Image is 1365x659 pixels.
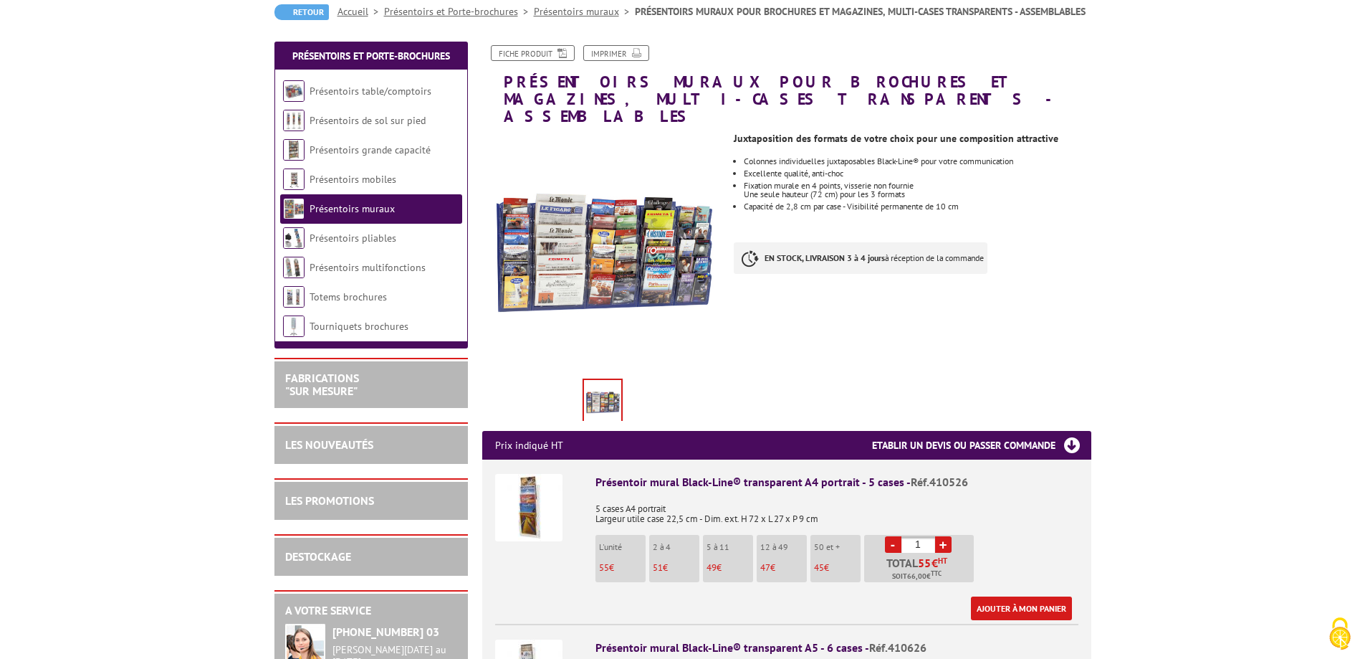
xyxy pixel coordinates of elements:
img: presentoirs_muraux_410526_1.jpg [584,380,621,425]
img: Cookies (fenêtre modale) [1322,616,1358,652]
h1: PRÉSENTOIRS MURAUX POUR BROCHURES ET MAGAZINES, MULTI-CASES TRANSPARENTS - ASSEMBLABLES [471,45,1102,125]
li: Colonnes individuelles juxtaposables Black-Line® pour votre communication [744,157,1091,166]
span: Réf.410526 [911,475,968,489]
p: à réception de la commande [734,242,987,274]
p: 5 à 11 [707,542,753,552]
img: Présentoirs muraux [283,198,305,219]
span: Réf.410626 [869,640,926,655]
span: Soit € [892,571,942,582]
h2: A votre service [285,605,457,617]
a: Présentoirs et Porte-brochures [384,5,534,18]
a: + [935,536,952,553]
img: Présentoirs table/comptoirs [283,80,305,102]
p: € [653,563,699,573]
span: € [931,557,938,569]
img: Totems brochures [283,286,305,308]
p: 12 à 49 [760,542,807,552]
div: Présentoir mural Black-Line® transparent A4 portrait - 5 cases - [595,474,1078,490]
a: DESTOCKAGE [285,549,351,564]
a: Retour [274,4,329,20]
a: Ajouter à mon panier [971,597,1072,620]
span: 55 [599,561,609,574]
a: Totems brochures [310,290,387,303]
a: Imprimer [583,45,649,61]
a: Accueil [337,5,384,18]
strong: Juxtaposition des formats de votre choix pour une composition attractive [734,132,1058,145]
a: Présentoirs pliables [310,232,396,245]
button: Cookies (fenêtre modale) [1315,610,1365,659]
img: Présentoirs de sol sur pied [283,110,305,131]
p: Total [868,557,974,582]
a: Présentoirs de sol sur pied [310,114,426,127]
sup: TTC [931,569,942,577]
a: Tourniquets brochures [310,320,408,333]
a: - [885,536,901,553]
strong: EN STOCK, LIVRAISON 3 à 4 jours [765,252,885,263]
p: € [599,563,646,573]
span: 66,00 [907,571,926,582]
li: PRÉSENTOIRS MURAUX POUR BROCHURES ET MAGAZINES, MULTI-CASES TRANSPARENTS - ASSEMBLABLES [635,4,1086,19]
span: 49 [707,561,717,574]
li: Capacité de 2,8 cm par case - Visibilité permanente de 10 cm [744,202,1091,211]
img: Présentoirs pliables [283,227,305,249]
p: 5 cases A4 portrait Largeur utile case 22,5 cm - Dim. ext. H 72 x L 27 x P 9 cm [595,494,1078,524]
img: Présentoir mural Black-Line® transparent A4 portrait - 5 cases [495,474,562,541]
img: Présentoirs grande capacité [283,139,305,161]
a: Présentoirs muraux [310,202,395,215]
img: Présentoirs multifonctions [283,257,305,278]
p: € [814,563,861,573]
a: Présentoirs grande capacité [310,143,431,156]
a: Présentoirs muraux [534,5,635,18]
span: 55 [918,557,931,569]
span: 47 [760,561,770,574]
a: Présentoirs mobiles [310,173,396,186]
a: FABRICATIONS"Sur Mesure" [285,371,359,398]
img: Tourniquets brochures [283,316,305,337]
a: LES PROMOTIONS [285,493,374,508]
img: Présentoirs mobiles [283,169,305,190]
span: 45 [814,561,824,574]
sup: HT [938,556,947,566]
p: € [760,563,807,573]
p: 2 à 4 [653,542,699,552]
a: Présentoirs multifonctions [310,261,426,274]
a: Présentoirs et Porte-brochures [292,49,450,62]
p: € [707,563,753,573]
a: LES NOUVEAUTÉS [285,437,373,452]
a: Fiche produit [491,45,575,61]
span: 51 [653,561,663,574]
strong: [PHONE_NUMBER] 03 [332,625,439,639]
li: Excellente qualité, anti-choc [744,169,1091,178]
p: L'unité [599,542,646,552]
p: Prix indiqué HT [495,431,563,460]
li: Fixation murale en 4 points, visserie non fournie Une seule hauteur (72 cm) pour les 3 formats [744,181,1091,199]
h3: Etablir un devis ou passer commande [872,431,1091,460]
div: Présentoir mural Black-Line® transparent A5 - 6 cases - [595,640,1078,656]
a: Présentoirs table/comptoirs [310,85,431,98]
img: presentoirs_muraux_410526_1.jpg [482,133,724,374]
p: 50 et + [814,542,861,552]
